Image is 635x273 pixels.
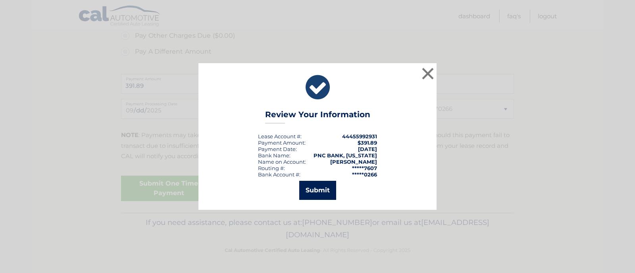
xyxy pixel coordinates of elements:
div: : [258,146,297,152]
h3: Review Your Information [265,110,370,124]
div: Payment Amount: [258,139,306,146]
button: × [420,66,436,81]
strong: [PERSON_NAME] [330,159,377,165]
div: Bank Name: [258,152,291,159]
div: Name on Account: [258,159,306,165]
button: Submit [299,181,336,200]
span: [DATE] [358,146,377,152]
span: Payment Date [258,146,296,152]
span: $391.89 [358,139,377,146]
div: Routing #: [258,165,285,171]
div: Bank Account #: [258,171,300,178]
strong: 44455992931 [342,133,377,139]
strong: PNC BANK, [US_STATE] [314,152,377,159]
div: Lease Account #: [258,133,302,139]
